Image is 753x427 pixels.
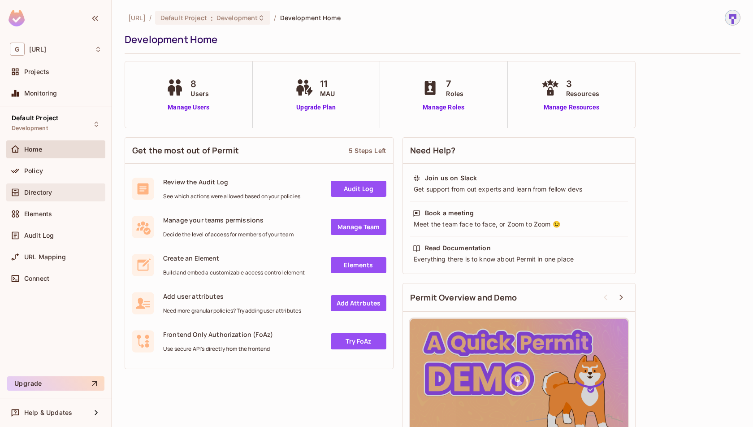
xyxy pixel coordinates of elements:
span: 7 [446,77,463,91]
span: the active workspace [128,13,146,22]
span: Audit Log [24,232,54,239]
div: Read Documentation [425,244,491,253]
span: Help & Updates [24,409,72,416]
span: Decide the level of access for members of your team [163,231,294,238]
a: Manage Users [164,103,213,112]
a: Audit Log [331,181,386,197]
span: Create an Element [163,254,305,262]
img: SReyMgAAAABJRU5ErkJggg== [9,10,25,26]
span: Development [216,13,258,22]
span: Manage your teams permissions [163,216,294,224]
span: Elements [24,210,52,218]
div: Get support from out experts and learn from fellow devs [413,185,625,194]
span: : [210,14,213,22]
span: Roles [446,89,463,98]
span: Policy [24,167,43,174]
span: Get the most out of Permit [132,145,239,156]
span: Projects [24,68,49,75]
span: Directory [24,189,52,196]
span: Development [12,125,48,132]
div: Join us on Slack [425,174,477,183]
span: Need more granular policies? Try adding user attributes [163,307,301,314]
div: Book a meeting [425,209,474,218]
span: Build and embed a customizable access control element [163,269,305,276]
span: Frontend Only Authorization (FoAz) [163,330,273,339]
div: 5 Steps Left [349,146,386,155]
span: Default Project [160,13,207,22]
div: Meet the team face to face, or Zoom to Zoom 😉 [413,220,625,229]
a: Add Attrbutes [331,295,386,311]
span: Need Help? [410,145,456,156]
a: Try FoAz [331,333,386,349]
div: Development Home [125,33,736,46]
span: Add user attributes [163,292,301,301]
span: MAU [320,89,335,98]
span: Development Home [280,13,341,22]
li: / [149,13,151,22]
a: Elements [331,257,386,273]
span: Users [190,89,209,98]
span: See which actions were allowed based on your policies [163,193,300,200]
span: Permit Overview and Demo [410,292,517,303]
span: Use secure API's directly from the frontend [163,345,273,353]
a: Manage Roles [419,103,468,112]
div: Everything there is to know about Permit in one place [413,255,625,264]
span: Resources [566,89,599,98]
span: Monitoring [24,90,57,97]
span: 11 [320,77,335,91]
span: 8 [190,77,209,91]
span: Workspace: genworx.ai [29,46,46,53]
li: / [274,13,276,22]
span: Review the Audit Log [163,178,300,186]
span: G [10,43,25,56]
img: sharmila@genworx.ai [725,10,740,25]
span: Default Project [12,114,58,122]
a: Upgrade Plan [293,103,339,112]
a: Manage Resources [539,103,604,112]
span: Connect [24,275,49,282]
span: Home [24,146,43,153]
a: Manage Team [331,219,386,235]
span: URL Mapping [24,253,66,261]
span: 3 [566,77,599,91]
button: Upgrade [7,376,104,391]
